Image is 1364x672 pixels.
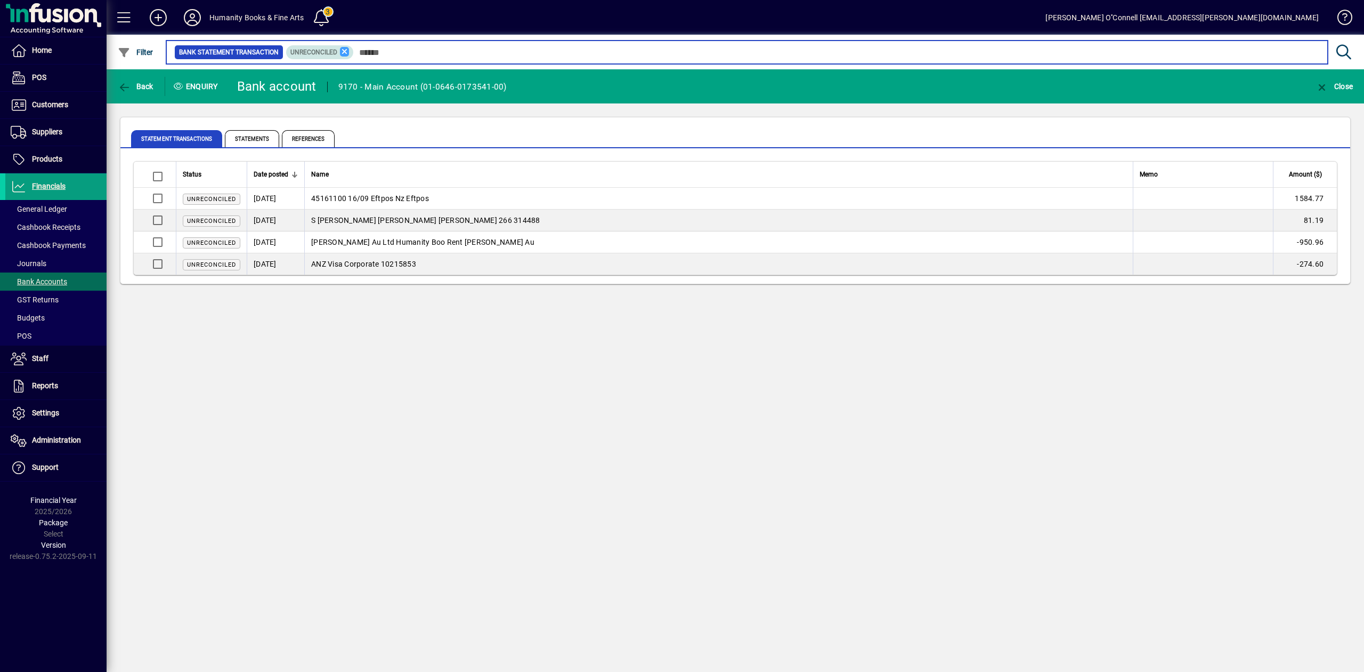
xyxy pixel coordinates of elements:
[311,169,1126,180] div: Name
[311,238,534,246] span: [PERSON_NAME] Au Ltd Humanity Boo Rent [PERSON_NAME] Au
[30,496,77,505] span: Financial Year
[32,354,48,363] span: Staff
[11,332,31,340] span: POS
[32,409,59,417] span: Settings
[5,291,107,309] a: GST Returns
[247,188,304,210] td: [DATE]
[5,65,107,91] a: POS
[1140,169,1266,180] div: Memo
[1273,188,1337,210] td: 1584.77
[290,49,337,56] span: Unreconciled
[175,8,209,27] button: Profile
[32,100,68,109] span: Customers
[5,146,107,173] a: Products
[5,37,107,64] a: Home
[5,273,107,291] a: Bank Accounts
[311,169,329,180] span: Name
[118,82,153,91] span: Back
[107,77,165,96] app-page-header-button: Back
[247,210,304,231] td: [DATE]
[5,236,107,254] a: Cashbook Payments
[286,45,354,59] mat-chip: Reconciliation Status: Unreconciled
[32,155,62,163] span: Products
[5,92,107,118] a: Customers
[209,9,304,26] div: Humanity Books & Fine Arts
[5,427,107,454] a: Administration
[1273,210,1337,231] td: 81.19
[1140,169,1158,180] span: Memo
[1273,231,1337,253] td: -950.96
[32,463,59,471] span: Support
[1316,82,1353,91] span: Close
[32,436,81,444] span: Administration
[311,216,540,225] span: S [PERSON_NAME] [PERSON_NAME] [PERSON_NAME] 266 314488
[183,169,201,180] span: Status
[247,253,304,275] td: [DATE]
[1045,9,1319,26] div: [PERSON_NAME] O''Connell [EMAIL_ADDRESS][PERSON_NAME][DOMAIN_NAME]
[1273,253,1337,275] td: -274.60
[5,400,107,427] a: Settings
[39,518,68,527] span: Package
[5,346,107,372] a: Staff
[247,231,304,253] td: [DATE]
[237,78,316,95] div: Bank account
[11,277,67,286] span: Bank Accounts
[115,43,156,62] button: Filter
[5,373,107,399] a: Reports
[225,130,279,147] span: Statements
[179,47,279,58] span: Bank Statement Transaction
[187,239,236,246] span: Unreconciled
[183,169,240,180] div: Status
[11,205,67,213] span: General Ledger
[1329,2,1351,37] a: Knowledge Base
[11,314,45,322] span: Budgets
[11,223,80,231] span: Cashbook Receipts
[5,309,107,327] a: Budgets
[5,200,107,218] a: General Ledger
[141,8,175,27] button: Add
[32,182,66,190] span: Financials
[187,196,236,203] span: Unreconciled
[311,260,416,268] span: ANZ Visa Corporate 10215853
[32,127,62,136] span: Suppliers
[118,48,153,57] span: Filter
[1313,77,1355,96] button: Close
[187,218,236,225] span: Unreconciled
[115,77,156,96] button: Back
[254,169,288,180] span: Date posted
[165,78,229,95] div: Enquiry
[311,194,429,203] span: 45161100 16/09 Eftpos Nz Eftpos
[11,295,59,304] span: GST Returns
[32,381,58,390] span: Reports
[1280,169,1331,180] div: Amount ($)
[11,259,46,268] span: Journals
[1304,77,1364,96] app-page-header-button: Close enquiry
[5,327,107,345] a: POS
[5,119,107,146] a: Suppliers
[5,218,107,236] a: Cashbook Receipts
[11,241,86,250] span: Cashbook Payments
[1289,169,1322,180] span: Amount ($)
[5,254,107,273] a: Journals
[282,130,335,147] span: References
[131,130,222,147] span: Statement Transactions
[5,454,107,481] a: Support
[254,169,298,180] div: Date posted
[32,73,46,82] span: POS
[32,46,52,54] span: Home
[41,541,66,549] span: Version
[338,78,507,95] div: 9170 - Main Account (01-0646-0173541-00)
[187,261,236,268] span: Unreconciled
